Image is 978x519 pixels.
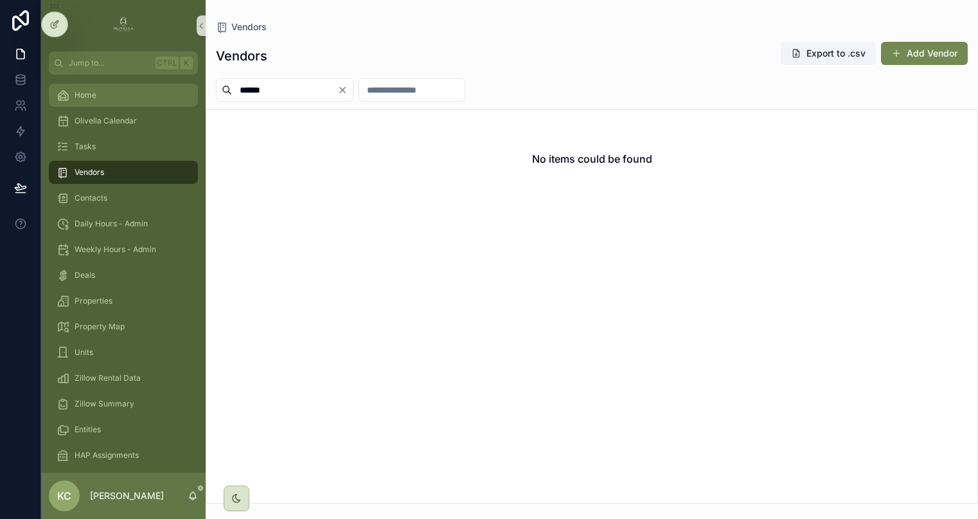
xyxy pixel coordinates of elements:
[75,399,134,409] span: Zillow Summary
[337,85,353,95] button: Clear
[49,418,198,441] a: Entities
[181,58,191,68] span: K
[75,244,156,255] span: Weekly Hours - Admin
[49,444,198,467] a: HAP Assignments
[216,47,267,65] h1: Vendors
[75,450,139,460] span: HAP Assignments
[231,21,267,33] span: Vendors
[49,392,198,415] a: Zillow Summary
[49,315,198,338] a: Property Map
[881,42,968,65] button: Add Vendor
[75,90,96,100] span: Home
[75,193,107,203] span: Contacts
[75,424,101,435] span: Entities
[49,51,198,75] button: Jump to...CtrlK
[113,15,134,36] img: App logo
[75,373,141,383] span: Zillow Rental Data
[49,161,198,184] a: Vendors
[49,109,198,132] a: Olivella Calendar
[49,84,198,107] a: Home
[49,212,198,235] a: Daily Hours - Admin
[49,238,198,261] a: Weekly Hours - Admin
[75,141,96,152] span: Tasks
[49,187,198,210] a: Contacts
[532,151,652,167] h2: No items could be found
[75,116,137,126] span: Olivella Calendar
[75,347,93,358] span: Units
[75,270,95,280] span: Deals
[41,75,206,473] div: scrollable content
[156,57,179,69] span: Ctrl
[90,489,164,502] p: [PERSON_NAME]
[75,296,112,306] span: Properties
[49,264,198,287] a: Deals
[49,289,198,313] a: Properties
[49,135,198,158] a: Tasks
[75,322,125,332] span: Property Map
[216,21,267,33] a: Vendors
[75,167,104,178] span: Vendors
[781,42,876,65] button: Export to .csv
[49,367,198,390] a: Zillow Rental Data
[57,488,71,504] span: KC
[49,341,198,364] a: Units
[69,58,150,68] span: Jump to...
[75,219,148,229] span: Daily Hours - Admin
